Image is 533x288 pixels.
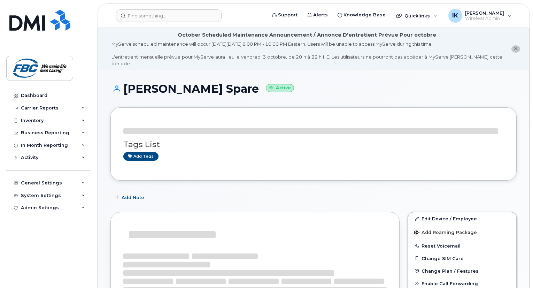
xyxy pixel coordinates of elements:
div: October Scheduled Maintenance Announcement / Annonce D'entretient Prévue Pour octobre [178,31,436,39]
small: Active [266,84,294,92]
h3: Tags List [123,140,504,149]
span: Enable Call Forwarding [422,281,478,286]
button: Change SIM Card [408,252,516,265]
button: Add Note [110,191,150,204]
button: Reset Voicemail [408,240,516,252]
button: close notification [511,45,520,53]
div: MyServe scheduled maintenance will occur [DATE][DATE] 8:00 PM - 10:00 PM Eastern. Users will be u... [111,41,502,67]
h1: [PERSON_NAME] Spare [110,83,517,95]
a: Edit Device / Employee [408,212,516,225]
span: Add Note [122,194,144,201]
button: Change Plan / Features [408,265,516,277]
a: Add tags [123,152,159,161]
span: Add Roaming Package [414,230,477,236]
button: Add Roaming Package [408,225,516,239]
span: Change Plan / Features [422,268,479,273]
